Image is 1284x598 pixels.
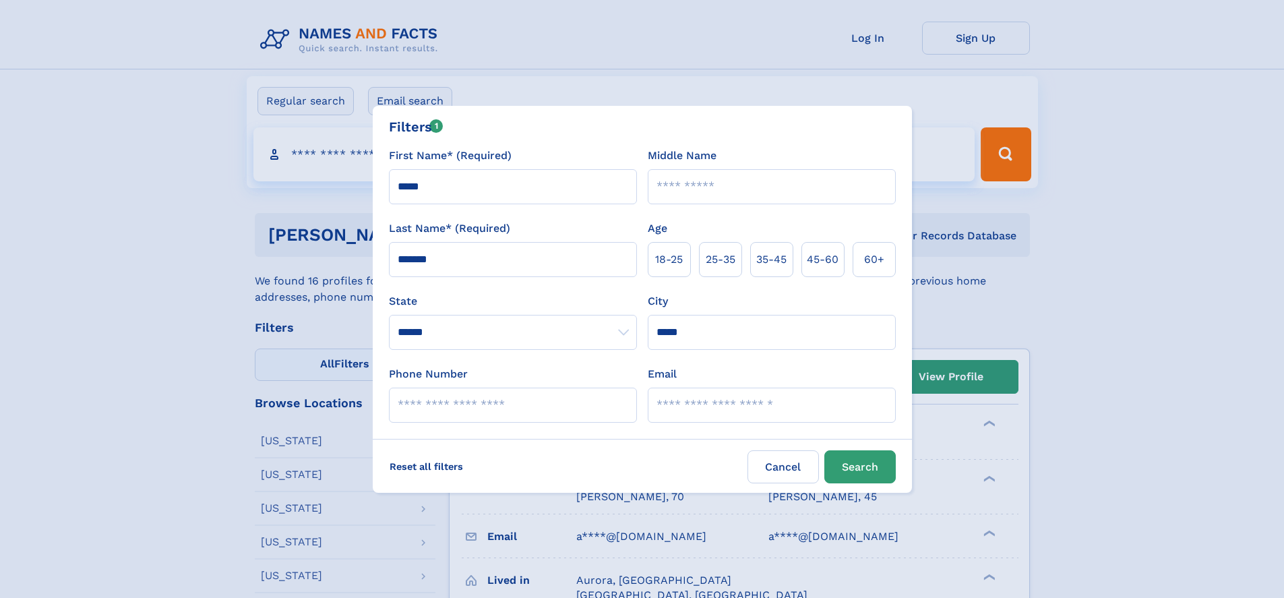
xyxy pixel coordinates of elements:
[648,220,667,237] label: Age
[648,293,668,309] label: City
[824,450,896,483] button: Search
[648,366,677,382] label: Email
[648,148,716,164] label: Middle Name
[389,220,510,237] label: Last Name* (Required)
[747,450,819,483] label: Cancel
[389,293,637,309] label: State
[807,251,838,268] span: 45‑60
[389,117,444,137] div: Filters
[381,450,472,483] label: Reset all filters
[756,251,787,268] span: 35‑45
[864,251,884,268] span: 60+
[389,366,468,382] label: Phone Number
[389,148,512,164] label: First Name* (Required)
[706,251,735,268] span: 25‑35
[655,251,683,268] span: 18‑25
